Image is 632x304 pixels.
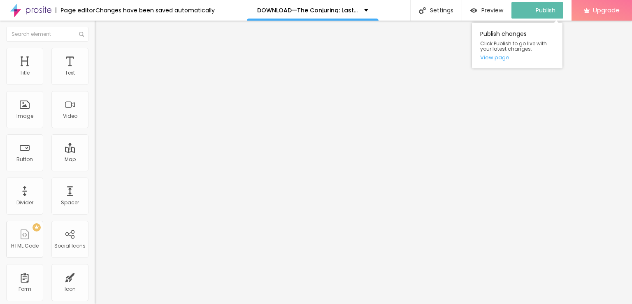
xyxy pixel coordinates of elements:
[65,157,76,162] div: Map
[20,70,30,76] div: Title
[61,200,79,206] div: Spacer
[462,2,511,19] button: Preview
[257,7,358,13] p: DOWNLOAD—The Conjuring: Last Rites- 2025 FullMovie Free Tamil+Hindi+Telugu Bollyflix in Filmyzill...
[593,7,620,14] span: Upgrade
[16,157,33,162] div: Button
[95,7,215,13] div: Changes have been saved automatically
[6,27,88,42] input: Search element
[63,113,77,119] div: Video
[95,21,632,304] iframe: Editor
[79,32,84,37] img: Icone
[480,41,554,51] span: Click Publish to go live with your latest changes.
[11,243,39,249] div: HTML Code
[65,70,75,76] div: Text
[511,2,563,19] button: Publish
[536,7,555,14] span: Publish
[16,200,33,206] div: Divider
[16,113,33,119] div: Image
[470,7,477,14] img: view-1.svg
[56,7,95,13] div: Page editor
[480,55,554,60] a: View page
[54,243,86,249] div: Social Icons
[481,7,503,14] span: Preview
[419,7,426,14] img: Icone
[472,23,562,68] div: Publish changes
[19,286,31,292] div: Form
[65,286,76,292] div: Icon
